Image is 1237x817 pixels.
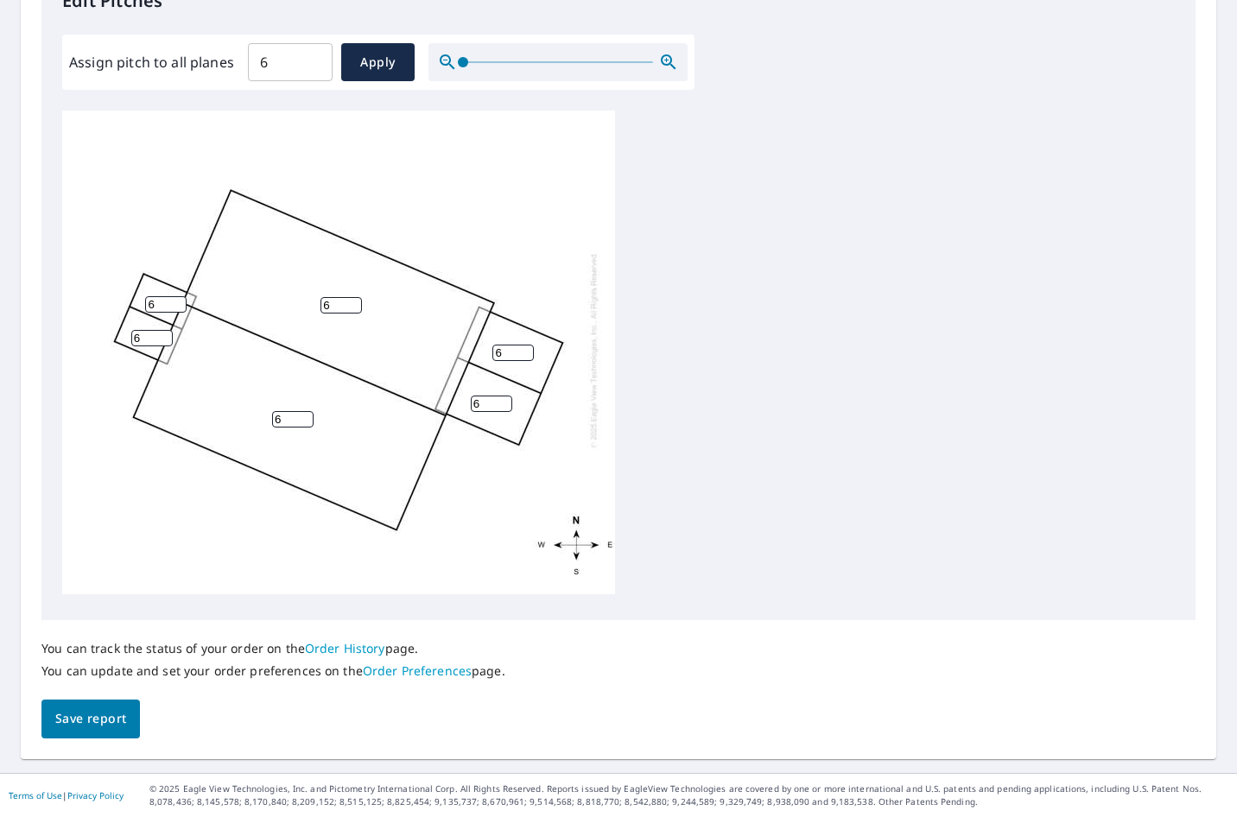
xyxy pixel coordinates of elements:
[248,38,333,86] input: 00.0
[149,782,1228,808] p: © 2025 Eagle View Technologies, Inc. and Pictometry International Corp. All Rights Reserved. Repo...
[341,43,415,81] button: Apply
[355,52,401,73] span: Apply
[55,708,126,730] span: Save report
[67,789,124,801] a: Privacy Policy
[363,662,472,679] a: Order Preferences
[41,663,505,679] p: You can update and set your order preferences on the page.
[9,790,124,801] p: |
[305,640,385,656] a: Order History
[41,641,505,656] p: You can track the status of your order on the page.
[69,52,234,73] label: Assign pitch to all planes
[9,789,62,801] a: Terms of Use
[41,700,140,738] button: Save report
